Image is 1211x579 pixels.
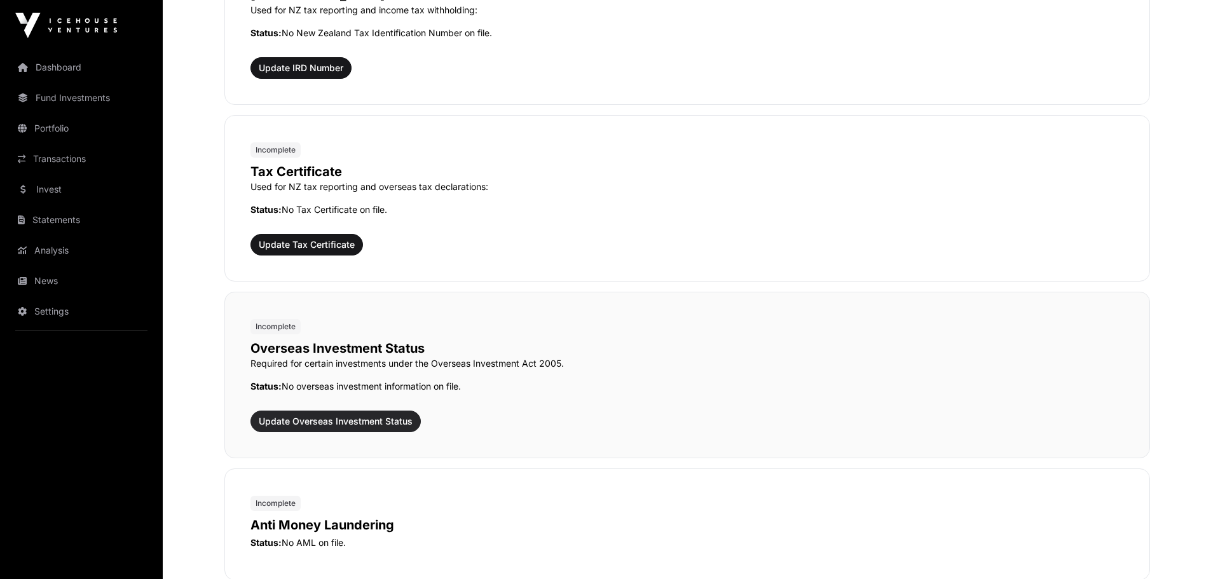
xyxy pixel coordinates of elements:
[250,411,421,432] button: Update Overseas Investment Status
[250,357,1124,370] p: Required for certain investments under the Overseas Investment Act 2005.
[250,234,363,255] button: Update Tax Certificate
[259,238,355,251] span: Update Tax Certificate
[250,537,282,548] span: Status:
[10,206,153,234] a: Statements
[10,84,153,112] a: Fund Investments
[256,498,296,508] span: Incomplete
[10,236,153,264] a: Analysis
[250,203,1124,216] p: No Tax Certificate on file.
[10,297,153,325] a: Settings
[256,322,296,332] span: Incomplete
[259,62,343,74] span: Update IRD Number
[259,415,413,428] span: Update Overseas Investment Status
[250,516,1124,534] p: Anti Money Laundering
[15,13,117,38] img: Icehouse Ventures Logo
[250,536,1124,549] p: No AML on file.
[10,114,153,142] a: Portfolio
[10,53,153,81] a: Dashboard
[250,27,282,38] span: Status:
[1147,518,1211,579] iframe: Chat Widget
[250,204,282,215] span: Status:
[10,145,153,173] a: Transactions
[256,145,296,155] span: Incomplete
[250,339,1124,357] p: Overseas Investment Status
[250,380,1124,393] p: No overseas investment information on file.
[10,267,153,295] a: News
[250,57,352,79] button: Update IRD Number
[250,4,1124,17] p: Used for NZ tax reporting and income tax withholding:
[250,181,1124,193] p: Used for NZ tax reporting and overseas tax declarations:
[250,381,282,392] span: Status:
[250,27,1124,39] p: No New Zealand Tax Identification Number on file.
[250,418,421,431] a: Update Overseas Investment Status
[250,163,1124,181] p: Tax Certificate
[10,175,153,203] a: Invest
